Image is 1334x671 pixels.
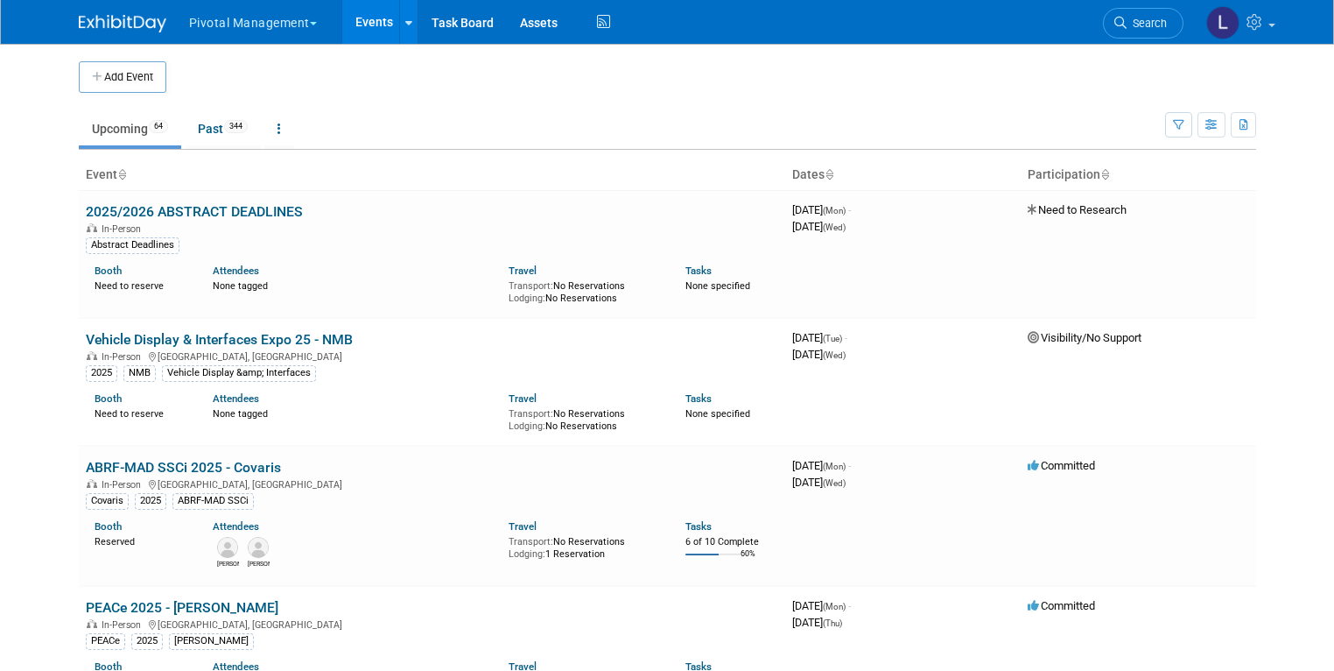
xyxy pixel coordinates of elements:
span: (Wed) [823,350,846,360]
a: Upcoming64 [79,112,181,145]
div: [PERSON_NAME] [169,633,254,649]
div: ABRF-MAD SSCi [172,493,254,509]
div: Sujash Chatterjee [248,558,270,569]
span: (Mon) [823,206,846,215]
img: Melissa Gabello [217,537,238,558]
a: Travel [509,520,537,533]
a: 2025/2026 ABSTRACT DEADLINES [86,203,303,220]
img: In-Person Event [87,619,97,628]
div: None tagged [213,405,495,420]
div: 2025 [135,493,166,509]
a: Sort by Start Date [825,167,833,181]
td: 60% [741,549,755,573]
a: Booth [95,392,122,405]
span: - [845,331,847,344]
a: ABRF-MAD SSCi 2025 - Covaris [86,459,281,476]
img: In-Person Event [87,223,97,232]
div: Reserved [95,533,186,548]
th: Participation [1021,160,1256,190]
a: Tasks [685,392,712,405]
div: PEACe [86,633,125,649]
a: Travel [509,392,537,405]
th: Dates [785,160,1021,190]
a: Tasks [685,520,712,533]
span: [DATE] [792,616,842,629]
span: [DATE] [792,599,851,612]
a: Sort by Participation Type [1100,167,1109,181]
div: Melissa Gabello [217,558,239,569]
span: Committed [1028,599,1095,612]
span: None specified [685,408,750,420]
span: (Wed) [823,222,846,232]
div: No Reservations No Reservations [509,405,660,432]
span: In-Person [102,351,146,363]
div: [GEOGRAPHIC_DATA], [GEOGRAPHIC_DATA] [86,477,778,491]
a: Past344 [185,112,261,145]
img: Leslie Pelton [1206,6,1239,39]
span: [DATE] [792,220,846,233]
span: None specified [685,280,750,292]
a: Travel [509,265,537,277]
img: Sujash Chatterjee [248,537,269,558]
div: Need to reserve [95,277,186,293]
span: Lodging: [509,420,545,432]
span: [DATE] [792,459,851,472]
div: 2025 [131,633,163,649]
span: - [848,203,851,216]
span: Lodging: [509,293,545,304]
span: Visibility/No Support [1028,331,1141,344]
span: Lodging: [509,548,545,560]
span: Committed [1028,459,1095,472]
span: Need to Research [1028,203,1127,216]
div: 6 of 10 Complete [685,536,777,548]
span: Transport: [509,408,553,420]
span: [DATE] [792,331,847,344]
span: In-Person [102,479,146,491]
div: Abstract Deadlines [86,237,179,253]
a: Sort by Event Name [117,167,126,181]
th: Event [79,160,785,190]
span: [DATE] [792,203,851,216]
span: [DATE] [792,348,846,361]
span: In-Person [102,619,146,631]
div: [GEOGRAPHIC_DATA], [GEOGRAPHIC_DATA] [86,617,778,631]
img: In-Person Event [87,351,97,360]
a: Booth [95,520,122,533]
span: [DATE] [792,476,846,489]
img: ExhibitDay [79,15,166,32]
div: Covaris [86,493,129,509]
span: Search [1127,17,1167,30]
a: Attendees [213,265,259,277]
a: Attendees [213,392,259,405]
span: - [848,459,851,472]
div: Vehicle Display &amp; Interfaces [162,365,316,381]
span: - [848,599,851,612]
div: No Reservations No Reservations [509,277,660,304]
button: Add Event [79,61,166,93]
span: (Mon) [823,602,846,611]
div: NMB [123,365,156,381]
span: (Wed) [823,478,846,488]
div: [GEOGRAPHIC_DATA], [GEOGRAPHIC_DATA] [86,349,778,363]
span: (Thu) [823,618,842,628]
a: Tasks [685,265,712,277]
span: Transport: [509,280,553,292]
a: PEACe 2025 - [PERSON_NAME] [86,599,278,616]
img: In-Person Event [87,479,97,488]
span: Transport: [509,536,553,547]
span: (Mon) [823,462,846,471]
div: Need to reserve [95,405,186,420]
div: None tagged [213,277,495,293]
span: In-Person [102,223,146,235]
div: 2025 [86,365,117,381]
span: 344 [224,120,248,133]
span: 64 [149,120,168,133]
a: Booth [95,265,122,277]
a: Attendees [213,520,259,533]
a: Search [1103,8,1183,39]
span: (Tue) [823,334,842,343]
div: No Reservations 1 Reservation [509,533,660,560]
a: Vehicle Display & Interfaces Expo 25 - NMB [86,331,353,348]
